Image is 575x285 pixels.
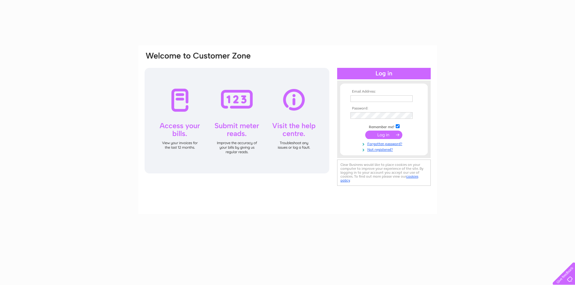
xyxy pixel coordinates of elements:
[350,146,419,152] a: Not registered?
[340,174,418,182] a: cookies policy
[349,123,419,129] td: Remember me?
[349,90,419,94] th: Email Address:
[349,106,419,111] th: Password:
[337,160,431,186] div: Clear Business would like to place cookies on your computer to improve your experience of the sit...
[350,141,419,146] a: Forgotten password?
[365,131,402,139] input: Submit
